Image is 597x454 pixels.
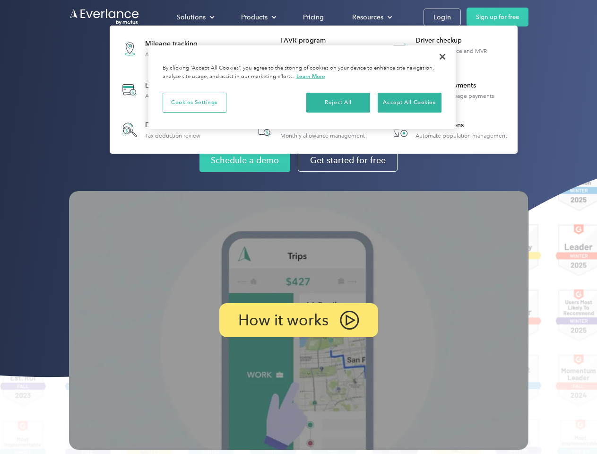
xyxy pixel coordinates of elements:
div: Tax deduction review [145,132,200,139]
div: Resources [352,11,383,23]
a: Sign up for free [467,8,528,26]
div: Automate population management [415,132,507,139]
a: Mileage trackingAutomatic mileage logs [114,31,211,66]
div: Driver checkup [415,36,512,45]
nav: Products [110,26,518,154]
div: Privacy [148,45,456,129]
button: Reject All [306,93,370,113]
div: Solutions [167,9,222,26]
div: HR Integrations [415,121,507,130]
a: FAVR programFixed & Variable Rate reimbursement design & management [250,31,378,66]
a: HR IntegrationsAutomate population management [385,114,512,145]
div: Monthly allowance management [280,132,365,139]
div: License, insurance and MVR verification [415,48,512,61]
div: Mileage tracking [145,39,207,49]
a: Deduction finderTax deduction review [114,114,205,145]
div: By clicking “Accept All Cookies”, you agree to the storing of cookies on your device to enhance s... [163,64,441,81]
a: Get started for free [298,149,398,172]
a: Driver checkupLicense, insurance and MVR verification [385,31,513,66]
div: Solutions [177,11,206,23]
a: Pricing [294,9,333,26]
button: Cookies Settings [163,93,226,113]
div: Automatic mileage logs [145,51,207,58]
a: Expense trackingAutomatic transaction logs [114,73,218,107]
div: Login [433,11,451,23]
div: FAVR program [280,36,377,45]
div: Resources [343,9,400,26]
button: Accept All Cookies [378,93,441,113]
div: Cookie banner [148,45,456,129]
div: Expense tracking [145,81,213,90]
a: Go to homepage [69,8,140,26]
div: Deduction finder [145,121,200,130]
div: Products [241,11,268,23]
a: Accountable planMonthly allowance management [250,114,370,145]
button: Close [432,46,453,67]
a: Schedule a demo [199,148,290,172]
a: Login [424,9,461,26]
input: Submit [69,56,117,76]
div: Pricing [303,11,324,23]
a: More information about your privacy, opens in a new tab [296,73,325,79]
div: Automatic transaction logs [145,93,213,99]
p: How it works [238,314,329,326]
div: Products [232,9,284,26]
